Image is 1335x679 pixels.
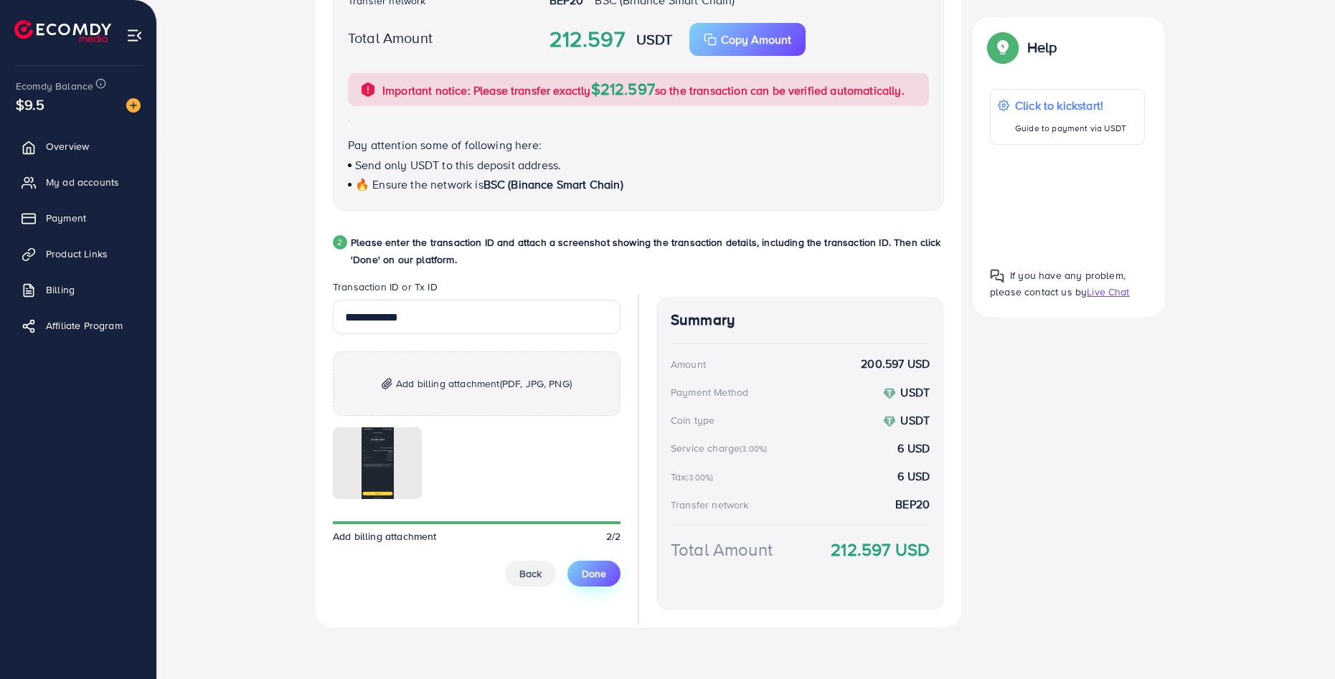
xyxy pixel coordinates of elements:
[990,268,1126,299] span: If you have any problem, please contact us by
[883,387,896,400] img: coin
[740,443,767,455] small: (3.00%)
[11,168,146,196] a: My ad accounts
[11,275,146,304] a: Billing
[11,311,146,340] a: Affiliate Program
[606,529,621,543] span: 2/2
[1015,97,1126,114] p: Click to kickstart!
[671,537,773,562] div: Total Amount
[126,27,143,44] img: menu
[831,537,930,562] strong: 212.597 USD
[483,176,623,192] span: BSC (Binance Smart Chain)
[1027,39,1057,56] p: Help
[11,239,146,268] a: Product Links
[591,77,655,100] span: $212.597
[990,34,1016,60] img: Popup guide
[126,98,141,113] img: image
[500,376,572,391] span: (PDF, JPG, PNG)
[671,441,771,455] div: Service charge
[895,496,930,513] strong: BEP20
[671,311,930,329] h4: Summary
[671,470,718,484] div: Tax
[359,81,377,98] img: alert
[11,204,146,232] a: Payment
[14,20,111,42] img: logo
[333,529,437,543] span: Add billing attachment
[861,356,930,372] strong: 200.597 USD
[46,247,108,261] span: Product Links
[689,23,806,56] button: Copy Amount
[671,385,748,399] div: Payment Method
[16,94,45,115] span: $9.5
[382,80,905,99] p: Important notice: Please transfer exactly so the transaction can be verified automatically.
[990,269,1004,283] img: Popup guide
[567,561,621,587] button: Done
[46,211,86,225] span: Payment
[11,132,146,161] a: Overview
[333,235,347,250] div: 2
[348,27,433,48] label: Total Amount
[505,561,556,587] button: Back
[16,79,93,93] span: Ecomdy Balance
[897,440,930,457] strong: 6 USD
[582,566,606,581] span: Done
[348,136,929,153] p: Pay attention some of following here:
[1015,120,1126,137] p: Guide to payment via USDT
[46,282,75,297] span: Billing
[721,31,791,48] p: Copy Amount
[396,375,572,392] span: Add billing attachment
[333,280,621,300] legend: Transaction ID or Tx ID
[900,412,930,428] strong: USDT
[671,413,714,427] div: Coin type
[671,498,749,512] div: Transfer network
[900,384,930,400] strong: USDT
[686,472,713,483] small: (3.00%)
[355,176,483,192] span: 🔥 Ensure the network is
[1087,285,1129,299] span: Live Chat
[351,234,944,268] p: Please enter the transaction ID and attach a screenshot showing the transaction details, includin...
[883,415,896,428] img: coin
[362,427,394,499] img: img uploaded
[46,175,119,189] span: My ad accounts
[382,378,392,390] img: img
[46,139,89,153] span: Overview
[636,29,673,49] strong: USDT
[519,566,542,581] span: Back
[549,24,625,55] strong: 212.597
[1274,614,1324,668] iframe: Chat
[897,468,930,485] strong: 6 USD
[348,156,929,174] p: Send only USDT to this deposit address.
[46,318,123,333] span: Affiliate Program
[671,357,706,371] div: Amount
